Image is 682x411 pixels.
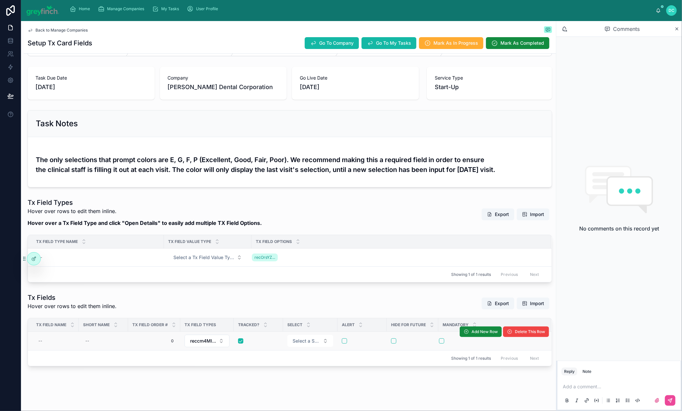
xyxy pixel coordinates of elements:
[561,368,577,375] button: Reply
[342,322,355,327] span: Alert
[613,25,640,33] span: Comments
[38,338,42,344] div: --
[435,83,459,92] span: Start-Up
[190,338,216,344] span: reccm4MI...
[28,293,117,302] h1: Tx Fields
[28,302,117,310] p: Hover over rows to edit them inline.
[35,75,147,81] span: Task Due Date
[435,75,544,81] span: Service Type
[36,239,78,244] span: Tx Field Type Name
[252,254,278,261] a: recOrsYZ...
[669,8,674,13] span: DC
[162,6,179,12] span: My Tasks
[254,255,275,260] span: recOrsYZ...
[168,83,273,92] span: [PERSON_NAME] Dental Corporation
[36,155,544,175] h3: The only selections that prompt colors are E, G, F, P (Excellent, Good, Fair, Poor). We recommend...
[580,368,594,375] button: Note
[419,37,483,49] button: Mark As In Progress
[287,322,302,327] span: Select
[83,322,110,327] span: Short Name
[451,356,491,361] span: Showing 1 of 1 results
[132,322,168,327] span: Tx Field Order #
[319,40,354,46] span: Go To Company
[579,225,659,232] h2: No comments on this record yet
[460,326,502,337] button: Add New Row
[79,6,90,12] span: Home
[293,338,320,344] span: Select a Select
[517,298,549,309] button: Import
[287,335,333,347] button: Select Button
[28,198,262,207] h1: Tx Field Types
[433,40,478,46] span: Mark As In Progress
[168,239,211,244] span: Tx Field Value Type
[300,75,411,81] span: Go Live Date
[196,6,218,12] span: User Profile
[530,300,544,307] span: Import
[500,40,544,46] span: Mark As Completed
[107,6,144,12] span: Manage Companies
[515,329,545,334] span: Delete This Row
[362,37,416,49] button: Go To My Tasks
[185,335,230,347] button: Select Button
[135,338,174,344] span: 0
[168,252,247,263] button: Select Button
[65,2,656,16] div: scrollable content
[472,329,498,334] span: Add New Row
[376,40,411,46] span: Go To My Tasks
[26,5,59,16] img: App logo
[150,3,184,15] a: My Tasks
[482,208,514,220] button: Export
[451,272,491,277] span: Showing 1 of 1 results
[503,326,549,337] button: Delete This Row
[482,298,514,309] button: Export
[28,28,88,33] a: Back to Manage Companies
[35,28,88,33] span: Back to Manage Companies
[168,75,279,81] span: Company
[28,220,262,226] strong: Hover over a Tx Field Type and click "Open Details" to easily add multiple TX Field Options.
[185,322,216,327] span: Tx Field Types
[300,83,411,92] span: [DATE]
[28,207,262,215] p: Hover over rows to edit them inline.
[583,369,591,374] div: Note
[96,3,149,15] a: Manage Companies
[85,338,89,344] div: --
[530,211,544,218] span: Import
[173,254,234,261] span: Select a Tx Field Value Type
[238,322,259,327] span: Tracked?
[256,239,292,244] span: Tx Field Options
[391,322,426,327] span: Hide for Future
[68,3,95,15] a: Home
[185,3,223,15] a: User Profile
[486,37,549,49] button: Mark As Completed
[36,322,66,327] span: Tx Field Name
[28,38,92,48] h1: Setup Tx Card Fields
[35,83,147,92] span: [DATE]
[305,37,359,49] button: Go To Company
[36,118,78,129] h2: Task Notes
[443,322,469,327] span: Mandatory
[517,208,549,220] button: Import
